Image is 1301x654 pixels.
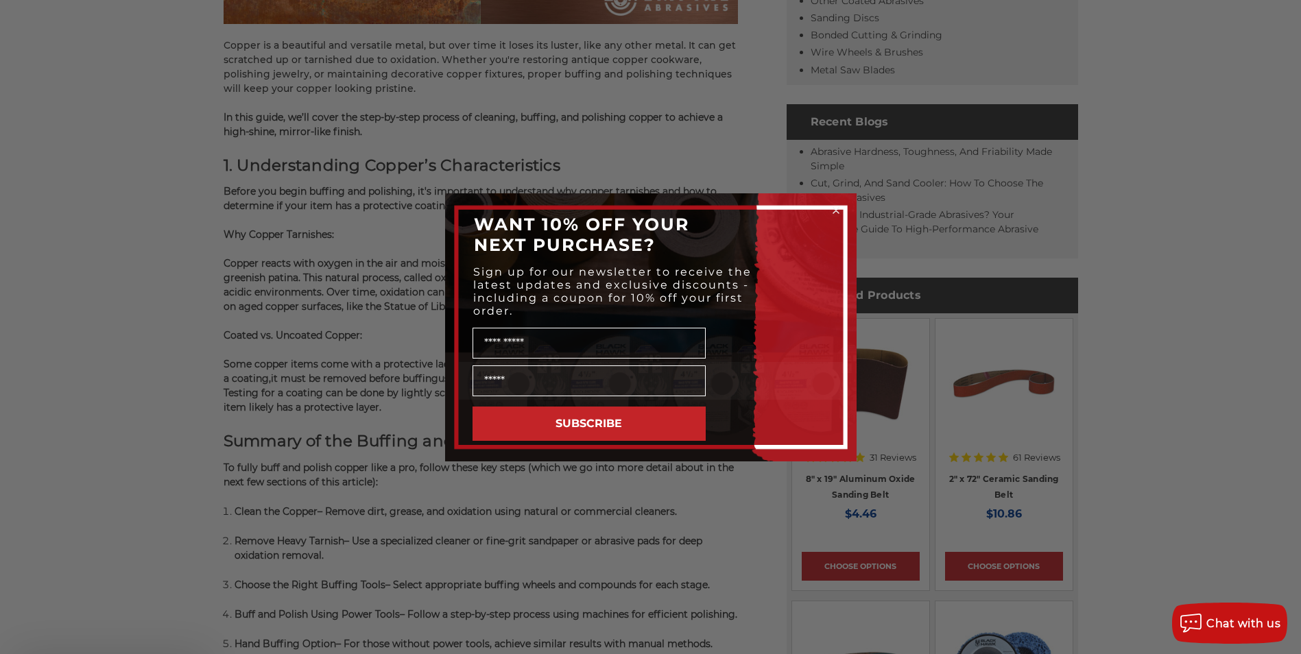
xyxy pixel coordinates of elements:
button: SUBSCRIBE [473,407,706,441]
button: Chat with us [1172,603,1287,644]
button: Close dialog [829,204,843,217]
input: Email [473,365,706,396]
span: Sign up for our newsletter to receive the latest updates and exclusive discounts - including a co... [473,265,752,317]
span: Chat with us [1206,617,1280,630]
span: WANT 10% OFF YOUR NEXT PURCHASE? [474,214,689,255]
